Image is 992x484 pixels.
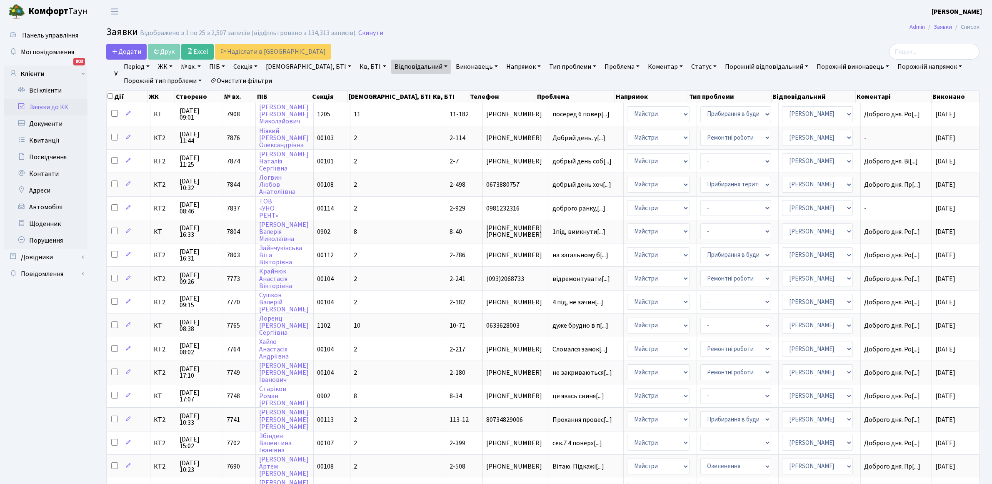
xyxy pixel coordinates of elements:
a: Панель управління [4,27,87,44]
span: 2 [354,415,357,424]
span: Мої повідомлення [21,48,74,57]
span: [DATE] [935,415,955,424]
span: це якась свиня[...] [552,391,604,401]
span: Додати [112,47,141,56]
th: Коментарі [856,91,932,103]
span: [DATE] [935,133,955,143]
span: 7803 [227,251,240,260]
span: [PHONE_NUMBER] [486,299,545,306]
span: 00101 [317,157,334,166]
span: не закриваються[...] [552,368,612,377]
th: Створено [175,91,223,103]
b: [PERSON_NAME] [932,7,982,16]
a: ЖК [155,60,176,74]
span: КТ [154,322,172,329]
nav: breadcrumb [897,18,992,36]
a: Додати [106,44,147,60]
span: 00114 [317,204,334,213]
span: 7702 [227,439,240,448]
th: ЖК [148,91,175,103]
span: Сломался замок[...] [552,345,607,354]
span: [PHONE_NUMBER] [486,346,545,353]
span: 2-217 [450,345,465,354]
span: 2-114 [450,133,465,143]
span: КТ2 [154,181,172,188]
span: відремонтувати[...] [552,274,610,283]
span: Таун [28,5,87,19]
span: [DATE] [935,439,955,448]
span: 113-12 [450,415,469,424]
span: [DATE] [935,157,955,166]
span: 2 [354,462,357,471]
span: КТ [154,228,172,235]
span: Доброго дня. Ро[...] [864,227,920,236]
a: Порожній тип проблеми [120,74,205,88]
a: Автомобілі [4,199,87,216]
a: ЛогвинЛюбовАнатоліївна [259,173,295,196]
span: Доброго дня. Ро[...] [864,415,920,424]
span: 4 під, не зачин[...] [552,298,603,307]
a: Адреси [4,182,87,199]
a: Напрямок [503,60,544,74]
span: 10-71 [450,321,465,330]
a: Секція [230,60,261,74]
span: 00108 [317,180,334,189]
span: [PHONE_NUMBER] [486,393,545,399]
span: [DATE] [935,345,955,354]
th: № вх. [223,91,256,103]
b: Комфорт [28,5,68,18]
span: 2-241 [450,274,465,283]
th: ПІБ [256,91,311,103]
a: Квитанції [4,132,87,149]
span: [DATE] 17:10 [180,366,220,379]
a: [PERSON_NAME][PERSON_NAME]Іванович [259,361,309,384]
span: - [864,205,928,212]
a: Ніякий[PERSON_NAME]Олександрівна [259,126,309,150]
a: Проблема [601,60,643,74]
a: Довідники [4,249,87,266]
span: Добрий день. у[...] [552,133,605,143]
span: 00104 [317,298,334,307]
a: ЗайнчуківськаВітаВікторівна [259,243,302,267]
span: [PHONE_NUMBER] [486,369,545,376]
a: [PERSON_NAME] [932,7,982,17]
span: [DATE] 16:33 [180,225,220,238]
span: 2-182 [450,298,465,307]
a: Посвідчення [4,149,87,166]
a: Порожній напрямок [894,60,965,74]
a: Відповідальний [391,60,451,74]
span: 7765 [227,321,240,330]
a: Контакти [4,166,87,182]
span: Доброго дня. Ро[...] [864,439,920,448]
span: 1205 [317,110,330,119]
a: [PERSON_NAME][PERSON_NAME]Миколайович [259,103,309,126]
button: Переключити навігацію [104,5,125,18]
span: [DATE] [935,110,955,119]
span: 0902 [317,227,330,236]
span: 2-399 [450,439,465,448]
span: 00103 [317,133,334,143]
span: [DATE] 11:44 [180,131,220,144]
span: [PHONE_NUMBER] [486,111,545,118]
span: [PHONE_NUMBER] [486,135,545,141]
span: КТ2 [154,346,172,353]
span: КТ2 [154,463,172,470]
span: Доброго дня. Ро[...] [864,368,920,377]
span: доброго ранку,[...] [552,204,605,213]
a: Excel [181,44,214,60]
span: [PHONE_NUMBER] [486,158,545,165]
a: ПІБ [206,60,228,74]
th: Тип проблеми [688,91,772,103]
span: 8-34 [450,391,462,401]
span: (093)2068733 [486,276,545,282]
a: Документи [4,115,87,132]
span: [PHONE_NUMBER] [486,463,545,470]
th: Відповідальний [772,91,856,103]
a: Коментар [645,60,686,74]
span: [PHONE_NUMBER] [486,440,545,446]
span: 8-40 [450,227,462,236]
span: 00104 [317,345,334,354]
span: [DATE] 09:26 [180,272,220,285]
span: [DATE] 10:23 [180,460,220,473]
span: КТ [154,393,172,399]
